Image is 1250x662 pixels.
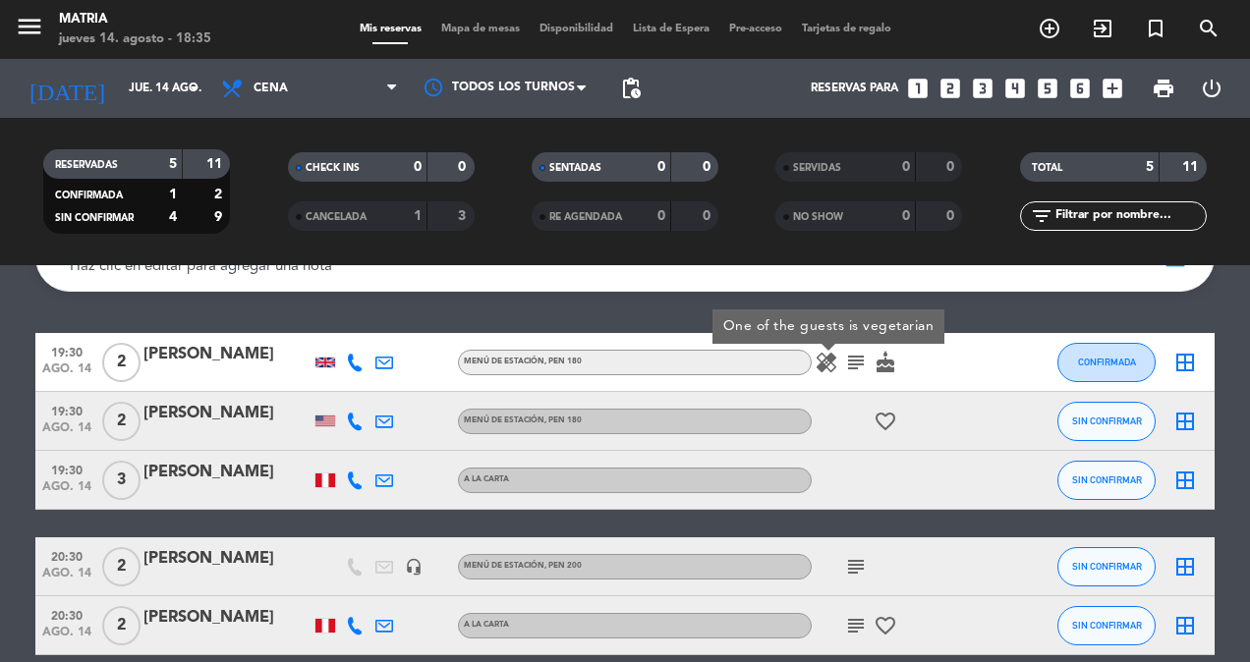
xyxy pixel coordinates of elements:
span: Menú de estación [464,358,582,365]
i: search [1197,17,1221,40]
strong: 0 [946,160,958,174]
span: 19:30 [42,399,91,421]
i: favorite_border [874,614,897,637]
span: Disponibilidad [530,24,623,34]
i: looks_two [937,76,963,101]
div: One of the guests is vegetarian [712,309,944,344]
i: looks_4 [1002,76,1028,101]
span: CONFIRMADA [55,191,123,200]
span: SENTADAS [549,163,601,173]
div: [PERSON_NAME] [143,546,311,572]
div: jueves 14. agosto - 18:35 [59,29,211,49]
i: border_all [1173,555,1197,579]
strong: 0 [946,209,958,223]
i: border_all [1173,410,1197,433]
i: border_all [1173,614,1197,637]
span: , PEN 200 [544,562,582,570]
span: Menú de estación [464,416,582,424]
span: A la Carta [464,475,509,483]
i: looks_5 [1035,76,1060,101]
strong: 1 [169,188,177,201]
strong: 0 [902,160,910,174]
strong: 0 [657,209,665,223]
span: ago. 14 [42,421,91,444]
input: Filtrar por nombre... [1053,205,1206,227]
span: Reservas para [811,82,898,95]
div: [PERSON_NAME] [143,605,311,631]
span: 2 [102,343,141,382]
strong: 0 [414,160,422,174]
span: 20:30 [42,603,91,626]
span: Pre-acceso [719,24,792,34]
span: 2 [102,402,141,441]
button: SIN CONFIRMAR [1057,606,1156,645]
span: 20:30 [42,544,91,567]
i: subject [844,351,868,374]
span: Menú de estación [464,562,582,570]
span: A la Carta [464,621,509,629]
strong: 5 [1146,160,1154,174]
span: CONFIRMADA [1078,357,1136,367]
i: subject [844,614,868,637]
span: SIN CONFIRMAR [1072,415,1142,426]
i: add_box [1100,76,1125,101]
i: looks_one [905,76,931,101]
button: CONFIRMADA [1057,343,1156,382]
span: Haz clic en editar para agregar una nota [70,259,332,274]
span: ago. 14 [42,626,91,648]
div: LOG OUT [1187,59,1235,118]
div: MATRIA [59,10,211,29]
button: SIN CONFIRMAR [1057,402,1156,441]
span: Tarjetas de regalo [792,24,901,34]
span: Mapa de mesas [431,24,530,34]
span: CHECK INS [306,163,360,173]
strong: 11 [206,157,226,171]
span: CANCELADA [306,212,367,222]
i: filter_list [1030,204,1053,228]
strong: 2 [214,188,226,201]
button: SIN CONFIRMAR [1057,461,1156,500]
span: , PEN 180 [544,416,582,424]
span: 2 [102,606,141,645]
i: arrow_drop_down [183,77,206,100]
span: , PEN 180 [544,358,582,365]
span: RE AGENDADA [549,212,622,222]
span: Mis reservas [350,24,431,34]
span: SIN CONFIRMAR [1072,620,1142,631]
div: [PERSON_NAME] [143,401,311,426]
strong: 11 [1182,160,1202,174]
i: subject [844,555,868,579]
span: ago. 14 [42,567,91,589]
span: pending_actions [619,77,643,100]
i: [DATE] [15,67,119,110]
span: Cena [254,82,288,95]
i: menu [15,12,44,41]
i: turned_in_not [1144,17,1167,40]
button: menu [15,12,44,48]
i: exit_to_app [1091,17,1114,40]
i: border_all [1173,469,1197,492]
span: TOTAL [1032,163,1062,173]
span: SIN CONFIRMAR [1072,561,1142,572]
span: 19:30 [42,458,91,480]
i: power_settings_new [1200,77,1223,100]
i: favorite_border [874,410,897,433]
strong: 0 [703,160,714,174]
i: border_all [1173,351,1197,374]
strong: 9 [214,210,226,224]
strong: 0 [657,160,665,174]
i: headset_mic [405,558,423,576]
span: 2 [102,547,141,586]
strong: 0 [458,160,470,174]
i: looks_6 [1067,76,1093,101]
span: SIN CONFIRMAR [55,213,134,223]
strong: 3 [458,209,470,223]
i: healing [815,351,838,374]
span: RESERVADAS [55,160,118,170]
span: SERVIDAS [793,163,841,173]
strong: 4 [169,210,177,224]
span: 19:30 [42,340,91,362]
span: print [1152,77,1175,100]
strong: 0 [902,209,910,223]
strong: 0 [703,209,714,223]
